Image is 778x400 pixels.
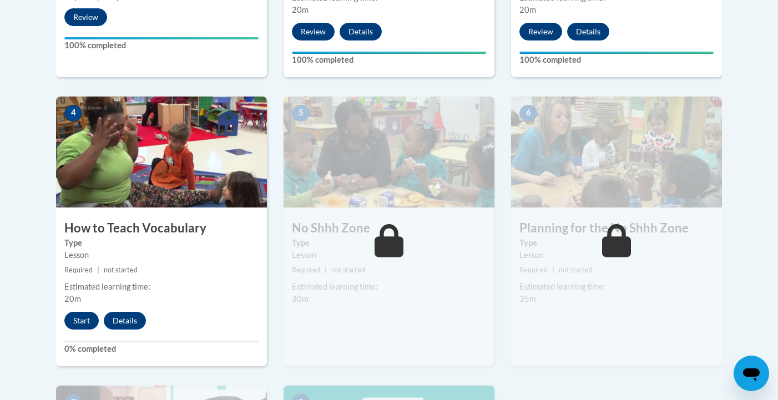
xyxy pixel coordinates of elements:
[511,220,722,237] h3: Planning for the No Shhh Zone
[292,105,310,121] span: 5
[519,266,548,274] span: Required
[64,312,99,330] button: Start
[64,237,259,249] label: Type
[97,266,99,274] span: |
[64,343,259,355] label: 0% completed
[519,281,714,293] div: Estimated learning time:
[734,356,769,391] iframe: Button to launch messaging window
[519,54,714,66] label: 100% completed
[292,294,309,303] span: 30m
[519,249,714,261] div: Lesson
[292,52,486,54] div: Your progress
[64,249,259,261] div: Lesson
[64,37,259,39] div: Your progress
[284,97,494,207] img: Course Image
[292,266,320,274] span: Required
[64,105,82,121] span: 4
[331,266,365,274] span: not started
[519,105,537,121] span: 6
[64,281,259,293] div: Estimated learning time:
[511,97,722,207] img: Course Image
[292,237,486,249] label: Type
[56,97,267,207] img: Course Image
[64,8,107,26] button: Review
[325,266,327,274] span: |
[64,294,81,303] span: 20m
[519,23,562,40] button: Review
[64,266,93,274] span: Required
[567,23,609,40] button: Details
[340,23,382,40] button: Details
[292,281,486,293] div: Estimated learning time:
[519,237,714,249] label: Type
[56,220,267,237] h3: How to Teach Vocabulary
[104,266,138,274] span: not started
[519,52,714,54] div: Your progress
[552,266,554,274] span: |
[559,266,593,274] span: not started
[64,39,259,52] label: 100% completed
[292,249,486,261] div: Lesson
[292,23,335,40] button: Review
[519,5,536,14] span: 20m
[292,54,486,66] label: 100% completed
[292,5,309,14] span: 20m
[284,220,494,237] h3: No Shhh Zone
[519,294,536,303] span: 35m
[104,312,146,330] button: Details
